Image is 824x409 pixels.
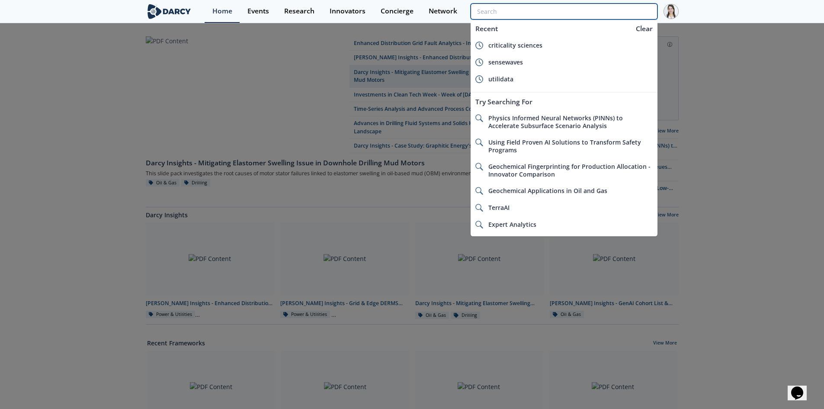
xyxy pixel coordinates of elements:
[475,114,483,122] img: icon
[488,41,542,49] span: criticality sciences
[475,187,483,195] img: icon
[488,75,513,83] span: utilidata
[488,203,510,212] span: TerraAI
[475,163,483,171] img: icon
[488,220,536,229] span: Expert Analytics
[488,114,623,130] span: Physics Informed Neural Networks (PINNs) to Accelerate Subsurface Scenario Analysis
[488,58,523,66] span: sensewaves
[429,8,457,15] div: Network
[146,4,193,19] img: logo-wide.svg
[475,75,483,83] img: icon
[633,24,656,34] div: Clear
[488,138,641,154] span: Using Field Proven AI Solutions to Transform Safety Programs
[471,94,657,110] div: Try Searching For
[488,162,651,178] span: Geochemical Fingerprinting for Production Allocation - Innovator Comparison
[284,8,314,15] div: Research
[475,58,483,66] img: icon
[330,8,366,15] div: Innovators
[475,204,483,212] img: icon
[212,8,232,15] div: Home
[247,8,269,15] div: Events
[475,42,483,49] img: icon
[788,374,815,400] iframe: chat widget
[471,3,657,19] input: Advanced Search
[475,221,483,229] img: icon
[488,187,607,195] span: Geochemical Applications in Oil and Gas
[664,4,679,19] img: Profile
[381,8,414,15] div: Concierge
[471,21,631,37] div: Recent
[475,138,483,146] img: icon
